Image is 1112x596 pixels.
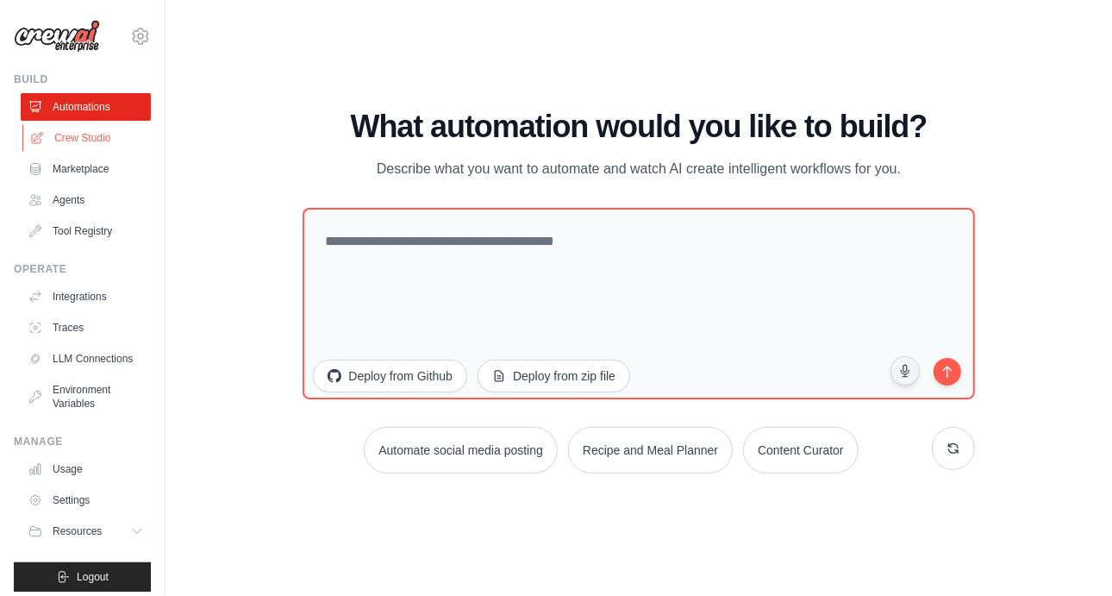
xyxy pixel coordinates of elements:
a: Tool Registry [21,217,151,245]
span: Logout [77,570,109,584]
a: Environment Variables [21,376,151,417]
a: Automations [21,93,151,121]
div: Manage [14,435,151,449]
button: Deploy from zip file [478,360,630,392]
img: Logo [14,20,100,53]
span: Resources [53,524,102,538]
div: 聊天小工具 [1026,513,1112,596]
iframe: Chat Widget [1026,513,1112,596]
a: Integrations [21,283,151,311]
a: LLM Connections [21,345,151,373]
a: Marketplace [21,155,151,183]
button: Resources [21,518,151,545]
a: Settings [21,486,151,514]
button: Content Curator [743,427,859,474]
button: Deploy from Github [313,360,467,392]
a: Crew Studio [22,124,153,152]
a: Usage [21,455,151,483]
div: Build [14,72,151,86]
button: Logout [14,562,151,592]
h1: What automation would you like to build? [303,110,974,144]
button: Recipe and Meal Planner [568,427,733,474]
a: Traces [21,314,151,342]
button: Automate social media posting [364,427,558,474]
div: Operate [14,262,151,276]
p: Describe what you want to automate and watch AI create intelligent workflows for you. [349,158,928,180]
a: Agents [21,186,151,214]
